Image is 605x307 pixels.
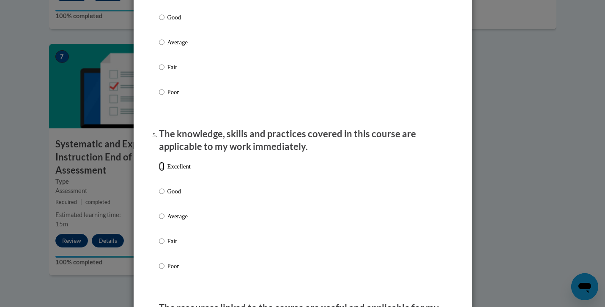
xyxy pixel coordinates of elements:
p: Average [167,212,191,221]
p: Average [167,38,191,47]
input: Fair [159,236,164,246]
input: Good [159,187,164,196]
p: Poor [167,261,191,271]
p: Good [167,187,191,196]
p: The knowledge, skills and practices covered in this course are applicable to my work immediately. [159,128,446,154]
p: Fair [167,62,191,72]
input: Fair [159,62,164,72]
p: Poor [167,87,191,97]
p: Excellent [167,162,191,171]
p: Good [167,13,191,22]
input: Excellent [159,162,164,171]
input: Average [159,38,164,47]
input: Poor [159,261,164,271]
input: Poor [159,87,164,97]
input: Good [159,13,164,22]
input: Average [159,212,164,221]
p: Fair [167,236,191,246]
